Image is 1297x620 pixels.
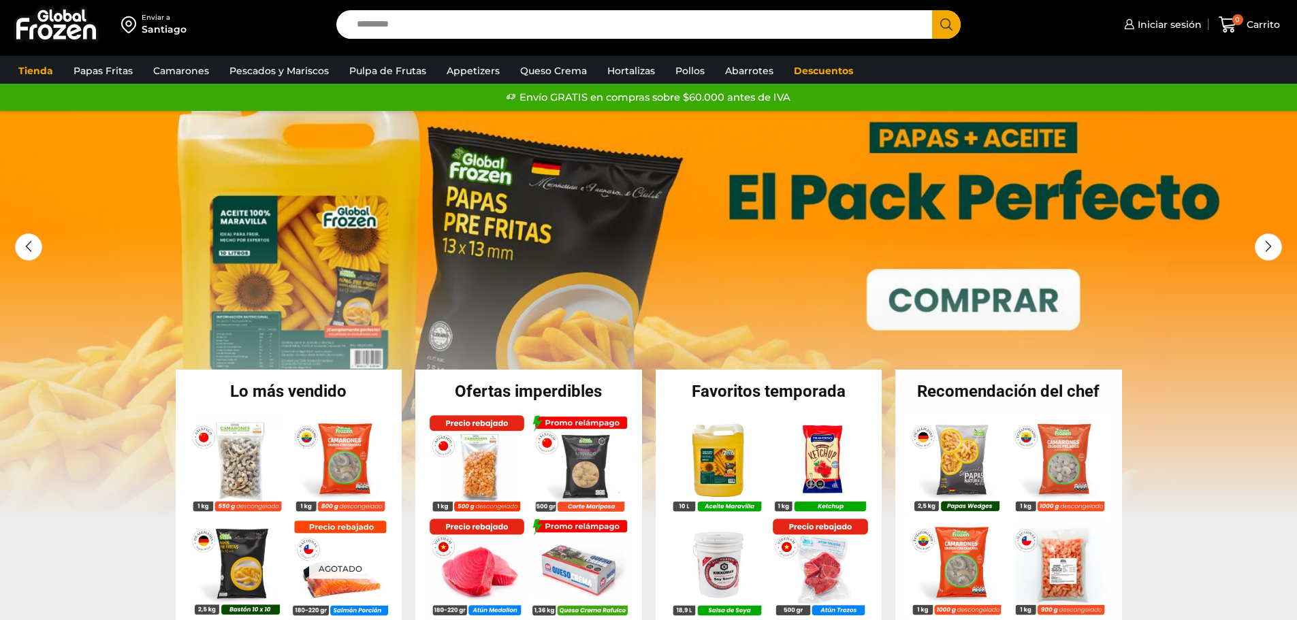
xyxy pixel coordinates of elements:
[1255,233,1282,261] div: Next slide
[223,58,336,84] a: Pescados y Mariscos
[308,558,371,579] p: Agotado
[15,233,42,261] div: Previous slide
[176,383,402,399] h2: Lo más vendido
[342,58,433,84] a: Pulpa de Frutas
[1243,18,1280,31] span: Carrito
[1121,11,1202,38] a: Iniciar sesión
[142,13,187,22] div: Enviar a
[415,383,642,399] h2: Ofertas imperdibles
[142,22,187,36] div: Santiago
[1134,18,1202,31] span: Iniciar sesión
[1215,9,1283,41] a: 0 Carrito
[895,383,1122,399] h2: Recomendación del chef
[601,58,662,84] a: Hortalizas
[513,58,594,84] a: Queso Crema
[146,58,216,84] a: Camarones
[440,58,507,84] a: Appetizers
[932,10,961,39] button: Search button
[718,58,780,84] a: Abarrotes
[12,58,60,84] a: Tienda
[656,383,882,399] h2: Favoritos temporada
[669,58,711,84] a: Pollos
[121,13,142,36] img: address-field-icon.svg
[67,58,140,84] a: Papas Fritas
[1232,14,1243,25] span: 0
[787,58,860,84] a: Descuentos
